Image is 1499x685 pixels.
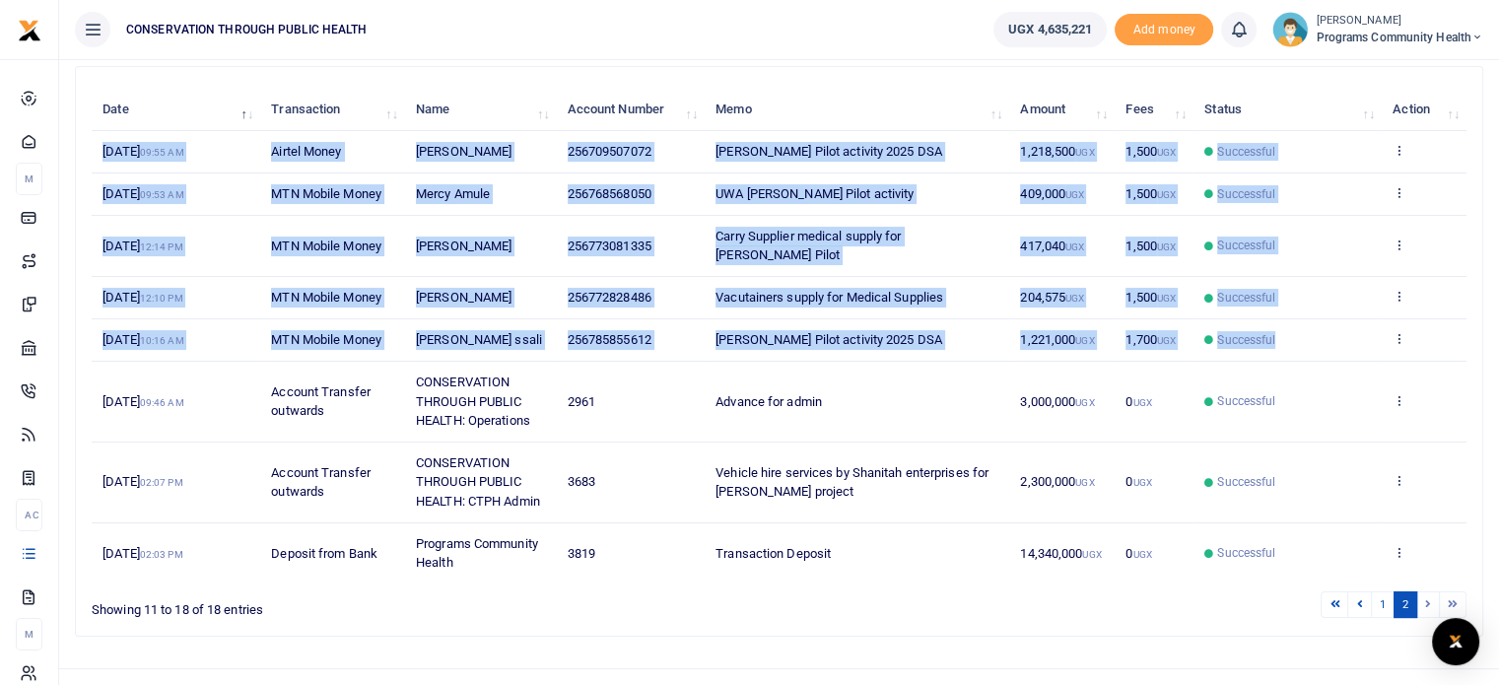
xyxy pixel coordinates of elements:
[1157,147,1176,158] small: UGX
[986,12,1115,47] li: Wallet ballance
[271,465,371,500] span: Account Transfer outwards
[271,186,381,201] span: MTN Mobile Money
[416,455,540,509] span: CONSERVATION THROUGH PUBLIC HEALTH: CTPH Admin
[1020,144,1094,159] span: 1,218,500
[1157,335,1176,346] small: UGX
[715,394,822,409] span: Advance for admin
[16,499,42,531] li: Ac
[1115,21,1213,35] a: Add money
[1065,241,1084,252] small: UGX
[1382,89,1466,131] th: Action: activate to sort column ascending
[1132,549,1151,560] small: UGX
[1432,618,1479,665] div: Open Intercom Messenger
[715,229,901,263] span: Carry Supplier medical supply for [PERSON_NAME] Pilot
[556,89,705,131] th: Account Number: activate to sort column ascending
[1075,147,1094,158] small: UGX
[1193,89,1382,131] th: Status: activate to sort column ascending
[705,89,1009,131] th: Memo: activate to sort column ascending
[1065,293,1084,304] small: UGX
[1217,185,1275,203] span: Successful
[1272,12,1483,47] a: profile-user [PERSON_NAME] Programs Community Health
[1008,20,1092,39] span: UGX 4,635,221
[1125,239,1176,253] span: 1,500
[1217,392,1275,410] span: Successful
[1125,290,1176,305] span: 1,500
[1371,591,1395,618] a: 1
[1020,474,1094,489] span: 2,300,000
[416,536,538,571] span: Programs Community Health
[271,546,377,561] span: Deposit from Bank
[1125,144,1176,159] span: 1,500
[405,89,557,131] th: Name: activate to sort column ascending
[1217,544,1275,562] span: Successful
[1316,13,1483,30] small: [PERSON_NAME]
[715,465,988,500] span: Vehicle hire services by Shanitah enterprises for [PERSON_NAME] project
[92,589,656,620] div: Showing 11 to 18 of 18 entries
[993,12,1107,47] a: UGX 4,635,221
[416,144,511,159] span: [PERSON_NAME]
[271,384,371,419] span: Account Transfer outwards
[1020,546,1101,561] span: 14,340,000
[1125,474,1151,489] span: 0
[140,147,184,158] small: 09:55 AM
[1125,186,1176,201] span: 1,500
[1075,397,1094,408] small: UGX
[416,332,542,347] span: [PERSON_NAME] ssali
[715,332,942,347] span: [PERSON_NAME] Pilot activity 2025 DSA
[1125,394,1151,409] span: 0
[140,241,183,252] small: 12:14 PM
[16,163,42,195] li: M
[92,89,260,131] th: Date: activate to sort column descending
[416,375,530,428] span: CONSERVATION THROUGH PUBLIC HEALTH: Operations
[1217,143,1275,161] span: Successful
[1217,473,1275,491] span: Successful
[102,239,182,253] span: [DATE]
[1132,477,1151,488] small: UGX
[260,89,405,131] th: Transaction: activate to sort column ascending
[568,332,651,347] span: 256785855612
[102,290,182,305] span: [DATE]
[568,239,651,253] span: 256773081335
[140,397,184,408] small: 09:46 AM
[1394,591,1417,618] a: 2
[140,293,183,304] small: 12:10 PM
[1125,546,1151,561] span: 0
[102,332,183,347] span: [DATE]
[568,290,651,305] span: 256772828486
[1020,290,1084,305] span: 204,575
[568,144,651,159] span: 256709507072
[1009,89,1115,131] th: Amount: activate to sort column ascending
[140,335,184,346] small: 10:16 AM
[416,239,511,253] span: [PERSON_NAME]
[416,186,490,201] span: Mercy Amule
[140,477,183,488] small: 02:07 PM
[1020,186,1084,201] span: 409,000
[16,618,42,651] li: M
[1217,237,1275,254] span: Successful
[1316,29,1483,46] span: Programs Community Health
[18,22,41,36] a: logo-small logo-large logo-large
[140,189,184,200] small: 09:53 AM
[18,19,41,42] img: logo-small
[568,186,651,201] span: 256768568050
[1115,89,1193,131] th: Fees: activate to sort column ascending
[1115,14,1213,46] span: Add money
[1217,289,1275,307] span: Successful
[568,394,595,409] span: 2961
[1157,241,1176,252] small: UGX
[1075,477,1094,488] small: UGX
[102,186,183,201] span: [DATE]
[271,290,381,305] span: MTN Mobile Money
[715,144,942,159] span: [PERSON_NAME] Pilot activity 2025 DSA
[118,21,375,38] span: CONSERVATION THROUGH PUBLIC HEALTH
[715,186,914,201] span: UWA [PERSON_NAME] Pilot activity
[568,546,595,561] span: 3819
[1125,332,1176,347] span: 1,700
[102,474,182,489] span: [DATE]
[1020,394,1094,409] span: 3,000,000
[1115,14,1213,46] li: Toup your wallet
[1020,332,1094,347] span: 1,221,000
[1272,12,1308,47] img: profile-user
[1217,331,1275,349] span: Successful
[102,546,182,561] span: [DATE]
